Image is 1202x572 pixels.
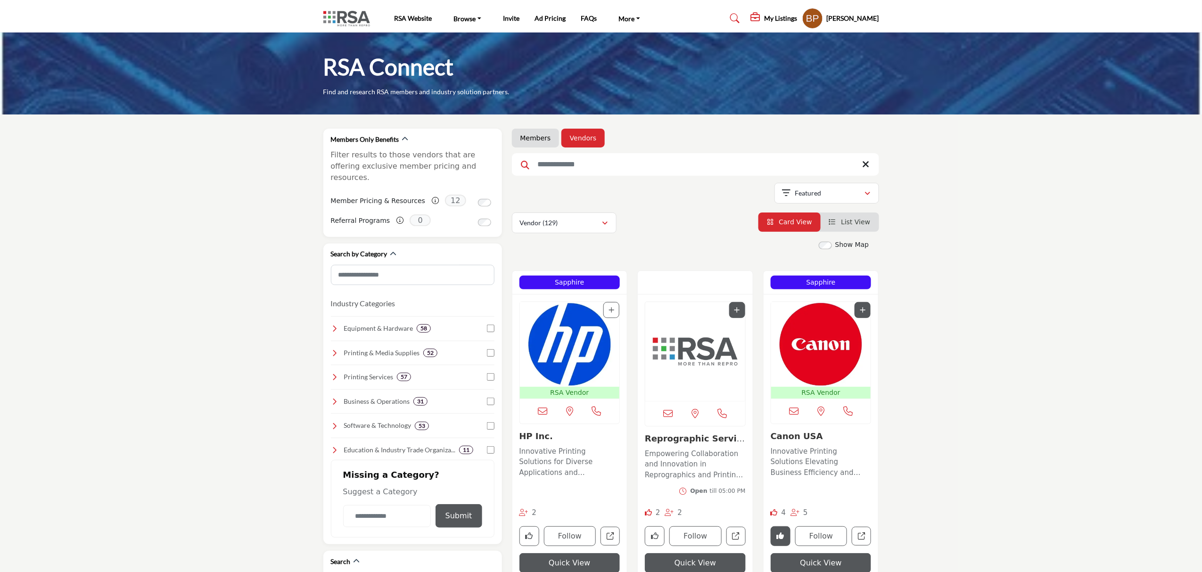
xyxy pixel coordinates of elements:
[331,193,426,209] label: Member Pricing & Resources
[821,212,879,232] li: List View
[344,372,393,382] h4: Printing Services: Professional printing solutions, including large-format, digital, and offset p...
[420,325,427,332] b: 58
[802,8,823,29] button: Show hide supplier dropdown
[331,557,351,566] h2: Search
[395,14,432,22] a: RSA Website
[645,302,745,401] a: Open Listing in new tab
[532,508,536,517] span: 2
[645,302,745,401] img: Reprographic Services Association (RSA)
[447,12,488,25] a: Browse
[487,446,494,454] input: Select Education & Industry Trade Organizations checkbox
[520,133,551,143] a: Members
[487,373,494,381] input: Select Printing Services checkbox
[519,431,620,441] h3: HP Inc.
[721,11,746,26] a: Search
[771,509,778,516] i: Likes
[343,505,431,527] input: Category Name
[734,306,740,314] a: Add To List
[860,306,865,314] a: Add To List
[344,445,455,455] h4: Education & Industry Trade Organizations: Connect with industry leaders, trade groups, and profes...
[343,487,418,496] span: Suggest a Category
[445,195,466,206] span: 12
[771,302,871,387] img: Canon USA
[782,508,786,517] span: 4
[487,349,494,357] input: Select Printing & Media Supplies checkbox
[852,527,871,546] a: Open canon-usa in new tab
[519,444,620,478] a: Innovative Printing Solutions for Diverse Applications and Exceptional Results Operating at the f...
[570,133,596,143] a: Vendors
[779,218,812,226] span: Card View
[795,526,848,546] button: Follow
[331,212,390,229] label: Referral Programs
[331,298,395,309] button: Industry Categories
[331,265,494,285] input: Search Category
[459,446,473,454] div: 11 Results For Education & Industry Trade Organizations
[419,423,425,429] b: 53
[331,249,387,259] h2: Search by Category
[645,446,746,481] a: Empowering Collaboration and Innovation in Reprographics and Printing Across [GEOGRAPHIC_DATA] In...
[827,14,879,23] h5: [PERSON_NAME]
[331,149,494,183] p: Filter results to those vendors that are offering exclusive member pricing and resources.
[520,302,620,387] img: HP Inc.
[795,188,821,198] p: Featured
[771,446,872,478] p: Innovative Printing Solutions Elevating Business Efficiency and Connectivity With a strong footho...
[656,508,660,517] span: 2
[323,52,454,82] h1: RSA Connect
[771,526,790,546] button: Remove Like button
[519,446,620,478] p: Innovative Printing Solutions for Diverse Applications and Exceptional Results Operating at the f...
[512,153,879,176] input: Search Keyword
[774,278,869,287] p: Sapphire
[691,488,708,494] span: Open
[331,135,399,144] h2: Members Only Benefits
[803,508,808,517] span: 5
[410,214,431,226] span: 0
[829,218,871,226] a: View List
[645,509,652,516] i: Likes
[680,487,746,495] button: Opentill 05:00 PM
[771,302,871,399] a: Open Listing in new tab
[520,218,558,228] p: Vendor (129)
[487,422,494,430] input: Select Software & Technology checkbox
[758,212,821,232] li: Card View
[436,504,482,528] button: Submit
[519,431,553,441] a: HP Inc.
[535,14,566,22] a: Ad Pricing
[601,527,620,546] a: Open hp-inc in new tab
[343,470,482,487] h2: Missing a Category?
[344,348,420,358] h4: Printing & Media Supplies: A wide range of high-quality paper, films, inks, and specialty materia...
[487,325,494,332] input: Select Equipment & Hardware checkbox
[344,421,411,430] h4: Software & Technology: Advanced software and digital tools for print management, automation, and ...
[427,350,434,356] b: 52
[726,527,746,546] a: Open reprographic-services-association-rsa in new tab
[669,526,722,546] button: Follow
[771,431,823,441] a: Canon USA
[765,14,798,23] h5: My Listings
[522,278,617,287] p: Sapphire
[645,449,746,481] p: Empowering Collaboration and Innovation in Reprographics and Printing Across [GEOGRAPHIC_DATA] In...
[519,526,539,546] button: Like company
[609,306,614,314] a: Add To List
[774,183,879,204] button: Featured
[463,447,469,453] b: 11
[401,374,407,380] b: 57
[417,398,424,405] b: 31
[790,507,808,518] div: Followers
[397,373,411,381] div: 57 Results For Printing Services
[503,14,519,22] a: Invite
[512,212,617,233] button: Vendor (129)
[612,12,647,25] a: More
[323,87,510,97] p: Find and research RSA members and industry solution partners.
[519,507,537,518] div: Followers
[478,199,491,206] input: Switch to Member Pricing & Resources
[544,526,596,546] button: Follow
[323,11,375,26] img: Site Logo
[771,431,872,441] h3: Canon USA
[478,219,491,226] input: Switch to Referral Programs
[751,13,798,24] div: My Listings
[678,508,683,517] span: 2
[417,324,431,333] div: 58 Results For Equipment & Hardware
[645,526,665,546] button: Like company
[413,397,428,406] div: 31 Results For Business & Operations
[645,433,745,454] a: Reprographic Service...
[581,14,597,22] a: FAQs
